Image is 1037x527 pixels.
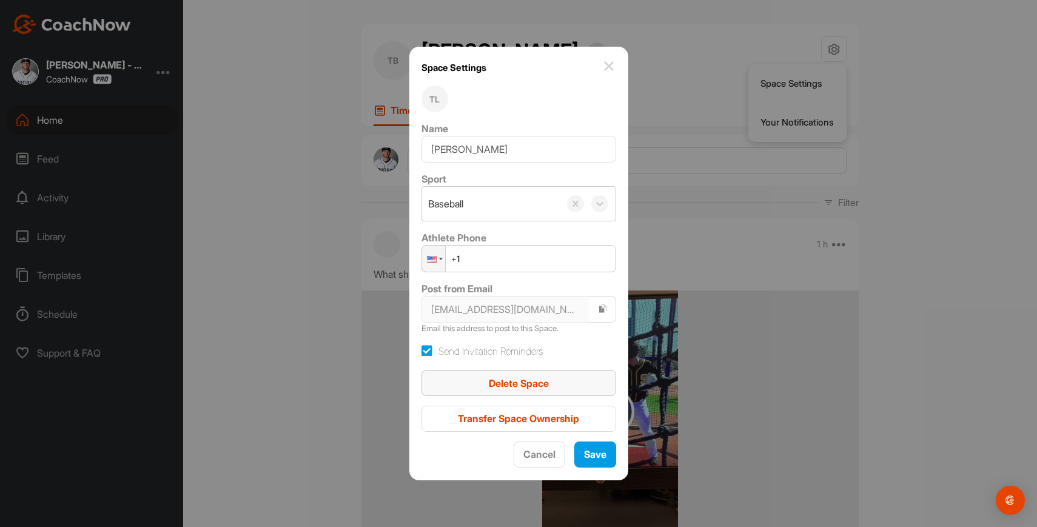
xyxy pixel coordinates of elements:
[428,196,463,211] div: Baseball
[422,246,445,272] div: United States: + 1
[421,232,486,244] label: Athlete Phone
[421,123,448,135] label: Name
[421,283,492,295] label: Post from Email
[523,448,555,460] span: Cancel
[584,448,606,460] span: Save
[421,245,616,272] input: 1 (702) 123-4567
[489,377,549,389] span: Delete Space
[421,323,616,335] p: Email this address to post to this Space.
[602,59,616,73] img: close
[421,59,486,76] h1: Space Settings
[421,173,446,185] label: Sport
[421,344,543,358] label: Send Invitation Reminders
[996,486,1025,515] div: Open Intercom Messenger
[421,86,448,112] div: TL
[421,370,616,396] button: Delete Space
[574,441,616,468] button: Save
[514,441,565,468] button: Cancel
[458,412,579,425] span: Transfer Space Ownership
[421,406,616,432] button: Transfer Space Ownership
